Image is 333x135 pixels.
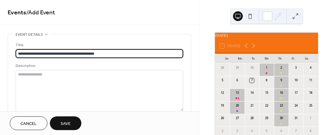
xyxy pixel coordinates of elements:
div: 25 [309,104,313,108]
div: 14 [250,91,254,95]
div: 20 [235,104,239,108]
div: 3 [294,66,298,70]
span: Save [61,121,71,127]
div: Mo [233,53,247,63]
div: 21 [250,104,254,108]
div: 16 [279,91,283,95]
div: 28 [220,66,224,70]
div: 7 [250,78,254,82]
button: Cancel [10,116,47,130]
div: 29 [264,116,268,120]
div: 30 [279,116,283,120]
div: 4 [309,66,313,70]
div: 1 [264,66,268,70]
div: 11 [309,78,313,82]
div: Th [273,53,287,63]
div: Fr [287,53,300,63]
div: 9 [279,78,283,82]
a: Events [8,7,26,19]
div: 13 [235,91,239,95]
div: 3 [235,129,239,133]
div: We [260,53,273,63]
div: 12 [220,91,224,95]
div: Tu [246,53,260,63]
div: 5 [264,129,268,133]
div: 6 [279,129,283,133]
div: [DATE] [215,33,318,38]
div: 24 [294,104,298,108]
div: 22 [264,104,268,108]
div: 23 [279,104,283,108]
div: 8 [309,129,313,133]
div: 19 [220,104,224,108]
span: Cancel [20,121,37,127]
div: 18 [309,91,313,95]
div: 10 [294,78,298,82]
div: 15 [264,91,268,95]
div: 30 [250,66,254,70]
div: 2 [220,129,224,133]
div: Description [16,63,182,69]
div: 26 [220,116,224,120]
div: 31 [294,116,298,120]
div: 4 [250,129,254,133]
div: 1 [309,116,313,120]
div: 28 [250,116,254,120]
div: 27 [235,116,239,120]
div: 7 [294,129,298,133]
span: Event details [16,31,43,38]
div: Title [16,42,182,48]
div: 17 [294,91,298,95]
div: Sa [300,53,313,63]
div: 6 [235,78,239,82]
div: 2 [279,66,283,70]
div: 8 [264,78,268,82]
div: Su [220,53,233,63]
div: 29 [235,66,239,70]
span: / Add Event [26,7,55,19]
div: 5 [220,78,224,82]
button: Save [50,116,81,130]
